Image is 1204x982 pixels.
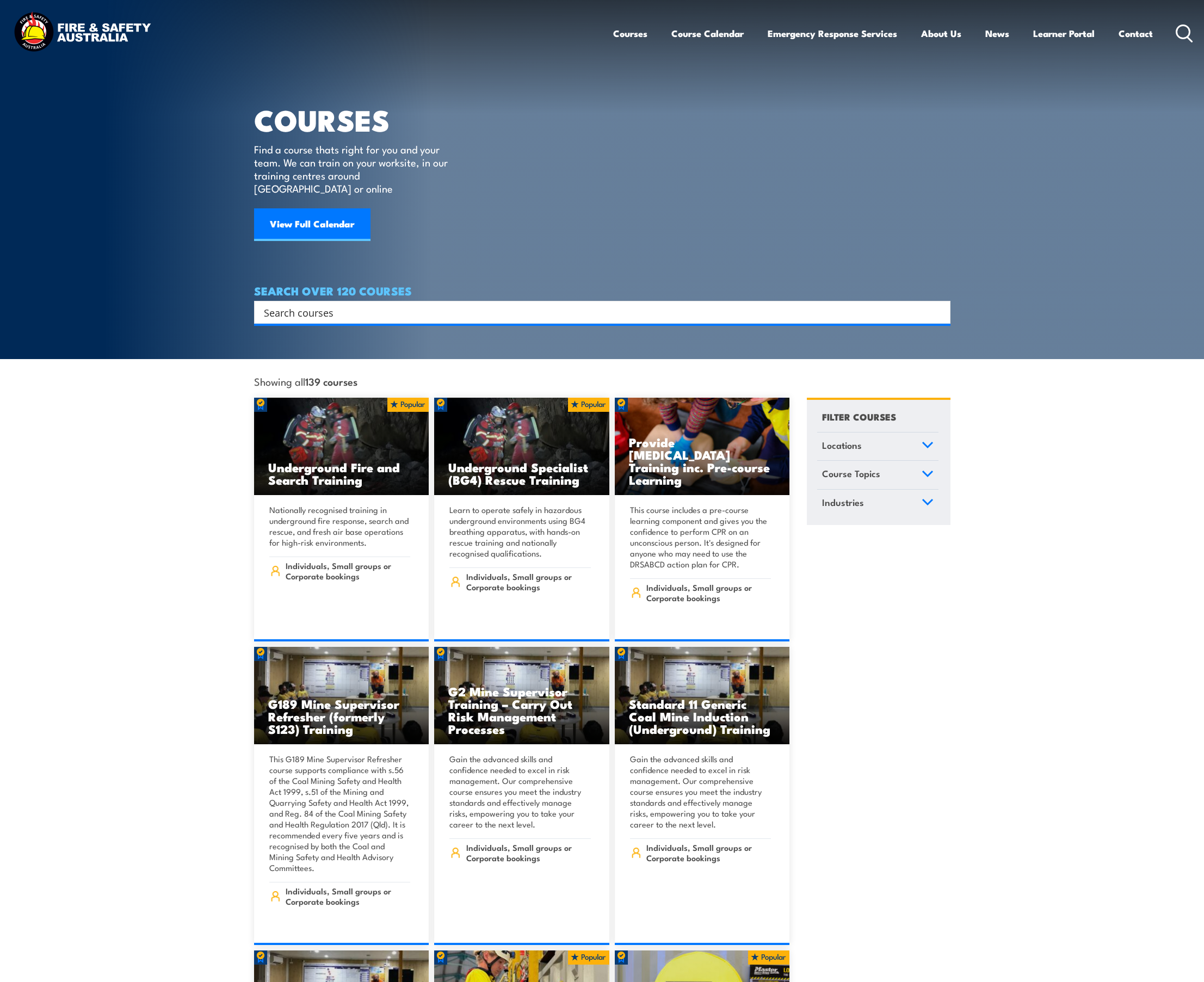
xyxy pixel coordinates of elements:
img: Underground mine rescue [434,398,609,496]
a: Standard 11 Generic Coal Mine Induction (Underground) Training [615,647,790,745]
a: Course Topics [817,461,938,489]
img: Standard 11 Generic Coal Mine Induction (Surface) TRAINING (1) [434,647,609,745]
h3: Underground Specialist (BG4) Rescue Training [448,461,595,486]
p: Gain the advanced skills and confidence needed to excel in risk management. Our comprehensive cou... [630,754,771,830]
h4: SEARCH OVER 120 COURSES [254,285,950,297]
a: Locations [817,433,938,461]
span: Individuals, Small groups or Corporate bookings [646,582,771,603]
p: Gain the advanced skills and confidence needed to excel in risk management. Our comprehensive cou... [449,754,591,830]
button: Search magnifier button [931,305,947,320]
a: Learner Portal [1033,19,1095,48]
a: Underground Specialist (BG4) Rescue Training [434,398,609,496]
a: Industries [817,490,938,518]
img: Standard 11 Generic Coal Mine Induction (Surface) TRAINING (1) [254,647,429,745]
a: News [985,19,1009,48]
a: Provide [MEDICAL_DATA] Training inc. Pre-course Learning [615,398,790,496]
p: This G189 Mine Supervisor Refresher course supports compliance with s.56 of the Coal Mining Safet... [269,754,411,873]
span: Locations [822,438,862,453]
h3: Underground Fire and Search Training [268,461,415,486]
a: Contact [1119,19,1153,48]
span: Individuals, Small groups or Corporate bookings [646,842,771,863]
p: Find a course thats right for you and your team. We can train on your worksite, in our training c... [254,143,453,195]
h3: G189 Mine Supervisor Refresher (formerly S123) Training [268,697,415,735]
span: Individuals, Small groups or Corporate bookings [466,842,591,863]
p: Learn to operate safely in hazardous underground environments using BG4 breathing apparatus, with... [449,504,591,559]
h3: G2 Mine Supervisor Training – Carry Out Risk Management Processes [448,685,595,735]
span: Course Topics [822,466,880,481]
strong: 139 courses [305,374,357,388]
img: Standard 11 Generic Coal Mine Induction (Surface) TRAINING (1) [615,647,790,745]
img: Underground mine rescue [254,398,429,496]
a: G2 Mine Supervisor Training – Carry Out Risk Management Processes [434,647,609,745]
input: Search input [264,304,927,320]
h4: FILTER COURSES [822,409,896,424]
h3: Provide [MEDICAL_DATA] Training inc. Pre-course Learning [629,436,776,486]
form: Search form [266,305,929,320]
p: Nationally recognised training in underground fire response, search and rescue, and fresh air bas... [269,504,411,548]
a: Emergency Response Services [768,19,897,48]
h1: COURSES [254,107,464,132]
a: Courses [613,19,647,48]
span: Individuals, Small groups or Corporate bookings [286,886,410,906]
span: Individuals, Small groups or Corporate bookings [466,571,591,592]
span: Individuals, Small groups or Corporate bookings [286,560,410,581]
a: Course Calendar [671,19,744,48]
a: View Full Calendar [254,208,371,241]
a: Underground Fire and Search Training [254,398,429,496]
p: This course includes a pre-course learning component and gives you the confidence to perform CPR ... [630,504,771,570]
a: G189 Mine Supervisor Refresher (formerly S123) Training [254,647,429,745]
a: About Us [921,19,961,48]
span: Industries [822,495,864,510]
img: Low Voltage Rescue and Provide CPR [615,398,790,496]
h3: Standard 11 Generic Coal Mine Induction (Underground) Training [629,697,776,735]
span: Showing all [254,375,357,387]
